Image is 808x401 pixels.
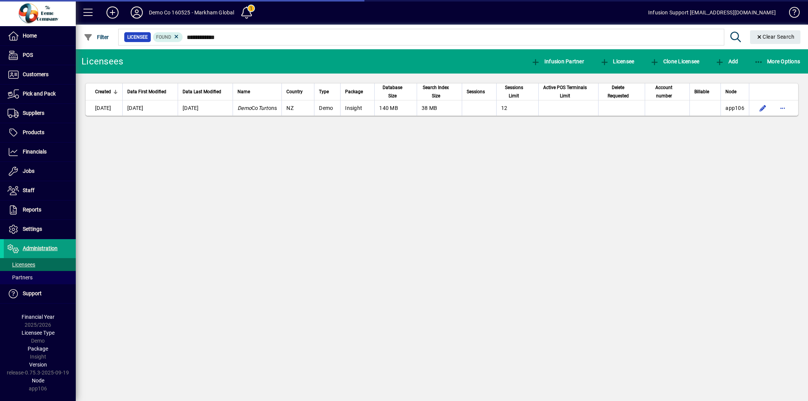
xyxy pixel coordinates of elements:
span: Data First Modified [127,88,166,96]
a: Staff [4,181,76,200]
span: Jobs [23,168,34,174]
span: Infusion Partner [531,58,584,64]
div: Node [725,88,744,96]
a: Pick and Pack [4,85,76,103]
span: Node [32,378,44,384]
td: 38 MB [417,100,461,116]
a: Reports [4,200,76,219]
div: Database Size [379,83,412,100]
span: Licensees [8,262,35,268]
span: Licensee Type [22,330,55,336]
span: Created [95,88,111,96]
a: Partners [4,271,76,284]
a: Knowledge Base [783,2,799,26]
span: Partners [8,274,33,280]
span: Billable [694,88,709,96]
button: Infusion Partner [529,55,586,68]
span: Package [28,346,48,352]
div: Licensees [81,55,123,67]
div: Name [238,88,277,96]
em: Turt [258,105,268,111]
span: Version [29,362,47,368]
span: app106.prod.infusionbusinesssoftware.com [725,105,744,111]
span: Clear Search [756,34,795,40]
td: [DATE] [122,100,178,116]
button: Clone Licensee [648,55,701,68]
td: 12 [496,100,538,116]
span: Delete Requested [603,83,633,100]
button: More options [777,102,789,114]
button: Edit [757,102,769,114]
a: Financials [4,143,76,161]
a: Suppliers [4,104,76,123]
span: Name [238,88,250,96]
span: Type [319,88,329,96]
span: Filter [84,34,109,40]
button: Profile [125,6,149,19]
div: Sessions Limit [501,83,534,100]
div: Delete Requested [603,83,640,100]
span: Found [156,34,171,40]
em: Demo [238,105,252,111]
span: Data Last Modified [183,88,221,96]
div: Demo Co 160525 - Markham Global [149,6,234,19]
td: NZ [281,100,314,116]
a: Jobs [4,162,76,181]
td: Insight [340,100,374,116]
span: Account number [650,83,678,100]
button: Licensee [598,55,636,68]
div: Data First Modified [127,88,173,96]
div: Type [319,88,336,96]
span: Sessions [467,88,485,96]
a: Support [4,284,76,303]
span: Support [23,290,42,296]
a: POS [4,46,76,65]
div: Created [95,88,118,96]
div: Infusion Support [EMAIL_ADDRESS][DOMAIN_NAME] [648,6,776,19]
span: Database Size [379,83,405,100]
span: Clone Licensee [650,58,699,64]
a: Products [4,123,76,142]
div: Package [345,88,370,96]
div: Country [286,88,309,96]
span: Administration [23,245,58,251]
span: Products [23,129,44,135]
a: Home [4,27,76,45]
span: Financials [23,149,47,155]
a: Settings [4,220,76,239]
span: Node [725,88,736,96]
div: Active POS Terminals Limit [543,83,594,100]
div: Data Last Modified [183,88,228,96]
a: Customers [4,65,76,84]
button: Add [713,55,740,68]
span: Pick and Pack [23,91,56,97]
span: Licensee [127,33,148,41]
span: More Options [754,58,800,64]
span: Country [286,88,303,96]
span: Home [23,33,37,39]
div: Billable [694,88,716,96]
span: Licensee [600,58,635,64]
div: Search Index Size [422,83,457,100]
span: Co ons [238,105,277,111]
span: Active POS Terminals Limit [543,83,587,100]
span: Staff [23,187,34,193]
span: Add [715,58,738,64]
span: Suppliers [23,110,44,116]
a: Licensees [4,258,76,271]
mat-chip: Found Status: Found [153,32,183,42]
span: Customers [23,71,48,77]
td: Demo [314,100,340,116]
button: More Options [752,55,802,68]
div: Sessions [467,88,492,96]
button: Add [100,6,125,19]
td: [DATE] [86,100,122,116]
div: Account number [650,83,685,100]
span: Settings [23,226,42,232]
button: Filter [82,30,111,44]
span: Financial Year [22,314,55,320]
button: Clear [750,30,801,44]
span: Search Index Size [422,83,450,100]
td: 140 MB [374,100,417,116]
td: [DATE] [178,100,233,116]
